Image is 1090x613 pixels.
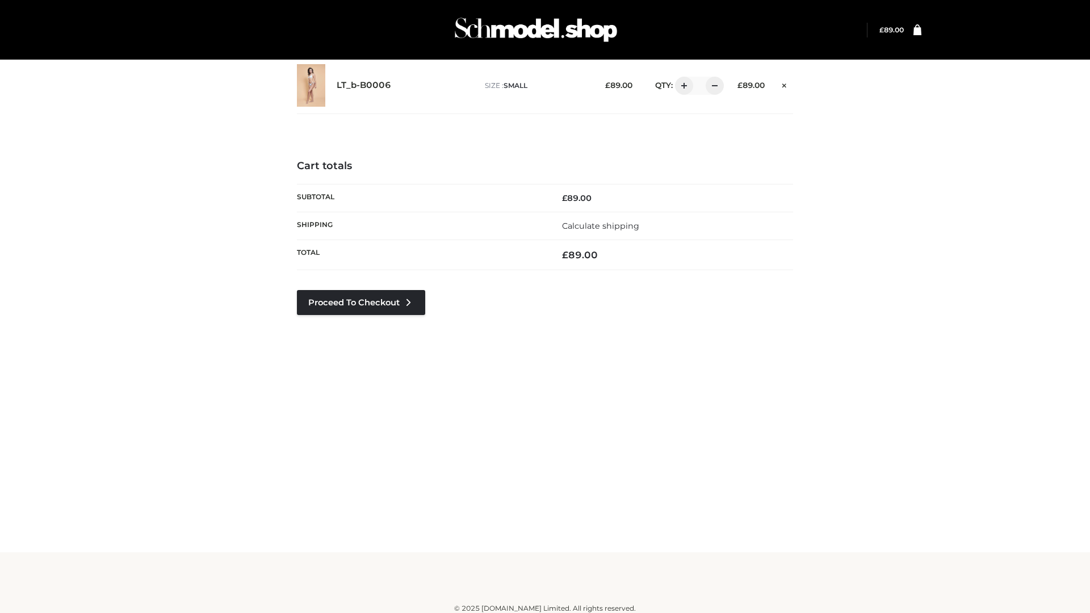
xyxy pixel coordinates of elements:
bdi: 89.00 [879,26,904,34]
th: Total [297,240,545,270]
span: £ [562,193,567,203]
span: £ [737,81,743,90]
a: Remove this item [776,77,793,91]
h4: Cart totals [297,160,793,173]
p: size : [485,81,588,91]
span: SMALL [504,81,527,90]
div: QTY: [644,77,720,95]
span: £ [879,26,884,34]
a: LT_b-B0006 [337,80,391,91]
img: Schmodel Admin 964 [451,7,621,52]
bdi: 89.00 [737,81,765,90]
th: Subtotal [297,184,545,212]
bdi: 89.00 [605,81,632,90]
a: Proceed to Checkout [297,290,425,315]
bdi: 89.00 [562,249,598,261]
bdi: 89.00 [562,193,592,203]
span: £ [605,81,610,90]
a: Calculate shipping [562,221,639,231]
a: £89.00 [879,26,904,34]
span: £ [562,249,568,261]
th: Shipping [297,212,545,240]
